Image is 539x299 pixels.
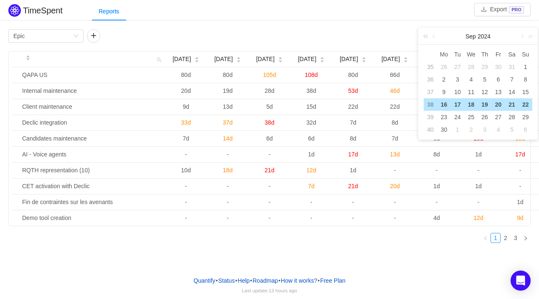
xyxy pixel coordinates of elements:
th: Wed [464,48,478,61]
td: 36 [424,73,437,86]
i: icon: search [153,51,165,67]
td: September 13, 2024 [491,86,505,98]
td: August 27, 2024 [451,61,465,73]
button: How it works? [280,274,318,287]
a: 2024 [477,28,491,45]
td: September 17, 2024 [451,98,465,111]
span: - [394,199,396,205]
div: 22 [521,100,531,110]
span: - [310,215,313,221]
a: Help [237,274,250,287]
td: September 23, 2024 [437,111,451,123]
td: 39 [424,111,437,123]
td: August 29, 2024 [478,61,492,73]
div: 26 [480,112,490,122]
span: 1d [350,167,356,174]
img: Quantify logo [8,4,21,17]
div: 21 [507,100,517,110]
th: Thu [478,48,492,61]
i: icon: caret-up [362,56,366,59]
span: Fr [491,51,505,58]
div: 28 [466,62,476,72]
span: 86d [390,72,399,78]
div: 30 [439,125,449,135]
span: • [278,277,280,284]
td: September 20, 2024 [491,98,505,111]
a: Roadmap [252,274,279,287]
span: 1d [475,151,482,158]
span: - [185,151,187,158]
span: [DATE] [298,55,316,64]
span: 21d [264,167,274,174]
div: 5 [480,74,490,84]
th: Sat [505,48,519,61]
td: August 31, 2024 [505,61,519,73]
span: 17d [515,151,525,158]
a: Sep [465,28,477,45]
div: 29 [480,62,490,72]
td: September 25, 2024 [464,111,478,123]
div: 29 [521,112,531,122]
div: 4 [493,125,503,135]
div: 31 [507,62,517,72]
span: 7d [183,135,189,142]
button: icon: plus [87,29,100,43]
th: Fri [491,48,505,61]
div: 28 [507,112,517,122]
div: 25 [466,112,476,122]
td: September 2, 2024 [437,73,451,86]
div: Sort [194,56,199,61]
h2: TimeSpent [23,6,63,15]
span: - [269,199,271,205]
td: September 15, 2024 [519,86,532,98]
span: [DATE] [173,55,191,64]
div: Sort [361,56,366,61]
span: - [478,167,480,174]
td: September 11, 2024 [464,86,478,98]
div: Sort [278,56,283,61]
span: 53d [348,87,358,94]
li: 3 [511,233,521,243]
a: Last year (Control + left) [422,28,432,45]
div: 1 [521,62,531,72]
span: 8d [350,135,356,142]
td: September 26, 2024 [478,111,492,123]
span: - [352,215,354,221]
span: - [269,151,271,158]
td: 40 [424,123,437,136]
span: 20d [181,87,191,94]
td: September 27, 2024 [491,111,505,123]
span: • [235,277,237,284]
span: - [269,215,271,221]
span: 6d [266,135,273,142]
td: September 22, 2024 [519,98,532,111]
span: 108d [305,72,318,78]
td: October 3, 2024 [478,123,492,136]
td: September 14, 2024 [505,86,519,98]
i: icon: down [74,33,79,39]
span: - [478,199,480,205]
div: 1 [453,125,463,135]
div: 15 [521,87,531,97]
span: - [227,151,229,158]
span: 6d [308,135,315,142]
i: icon: left [483,236,488,241]
span: - [436,167,438,174]
td: October 5, 2024 [505,123,519,136]
div: 11 [466,87,476,97]
div: Open Intercom Messenger [511,271,531,291]
span: 80d [181,72,191,78]
span: 7d [308,183,315,189]
span: 18d [223,167,232,174]
div: 27 [493,112,503,122]
span: 105d [263,72,276,78]
span: 22d [390,103,399,110]
td: AI - Voice agents [19,147,165,163]
span: [DATE] [214,55,233,64]
span: 7d [392,135,398,142]
td: September 12, 2024 [478,86,492,98]
span: 38d [306,87,316,94]
td: September 4, 2024 [464,73,478,86]
span: - [310,199,313,205]
a: Previous month (PageUp) [431,28,438,45]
